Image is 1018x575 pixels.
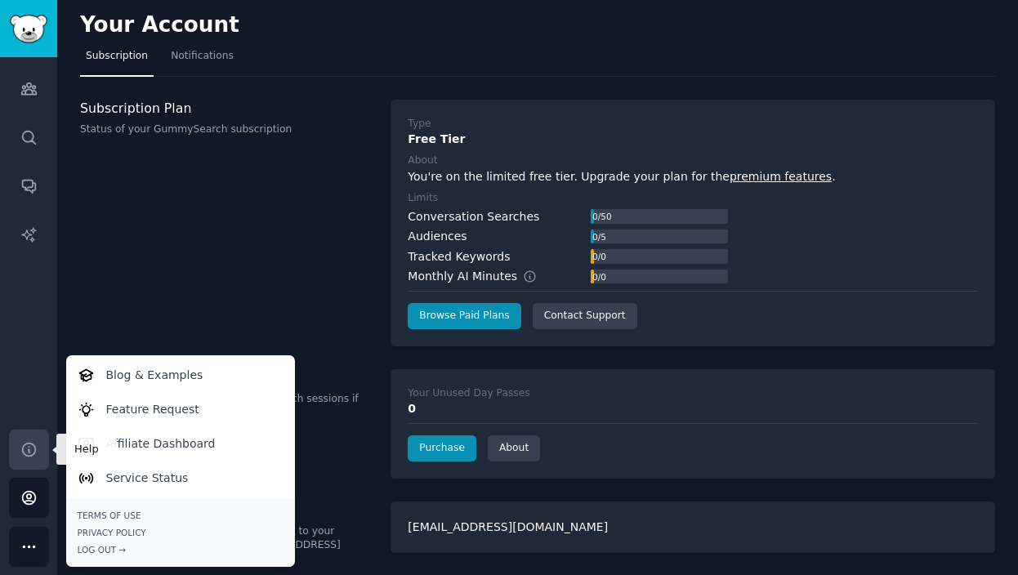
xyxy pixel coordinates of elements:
div: Monthly AI Minutes [408,268,554,285]
a: premium features [730,170,832,183]
div: Limits [408,191,438,206]
div: Your Unused Day Passes [408,386,529,401]
div: Log Out → [78,544,284,555]
a: Terms of Use [78,510,284,521]
p: Status of your GummySearch subscription [80,123,373,137]
div: [EMAIL_ADDRESS][DOMAIN_NAME] [391,501,995,553]
div: Audiences [408,228,467,245]
a: Subscription [80,43,154,77]
div: 0 [408,400,978,417]
div: 0 / 5 [591,230,607,244]
div: Tracked Keywords [408,248,510,265]
p: Blog & Examples [106,367,203,384]
a: About [488,435,540,461]
div: Type [408,117,431,131]
div: Free Tier [408,131,978,148]
a: Privacy Policy [78,527,284,538]
a: Purchase [408,435,476,461]
div: 0 / 0 [591,249,607,264]
img: GummySearch logo [10,15,47,43]
a: Contact Support [533,303,637,329]
p: Affiliate Dashboard [106,435,216,452]
p: Service Status [106,470,189,487]
a: Notifications [165,43,239,77]
div: You're on the limited free tier. Upgrade your plan for the . [408,168,978,185]
div: 0 / 0 [591,270,607,284]
a: Blog & Examples [69,358,292,392]
a: Affiliate Dashboard [69,426,292,461]
span: Subscription [86,49,148,64]
span: Notifications [171,49,234,64]
h3: Subscription Plan [80,100,373,117]
a: Browse Paid Plans [408,303,520,329]
div: 0 / 50 [591,209,613,224]
a: Feature Request [69,392,292,426]
p: Feature Request [106,401,199,418]
div: Conversation Searches [408,208,539,225]
a: Service Status [69,461,292,495]
h2: Your Account [80,12,239,38]
div: About [408,154,437,168]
